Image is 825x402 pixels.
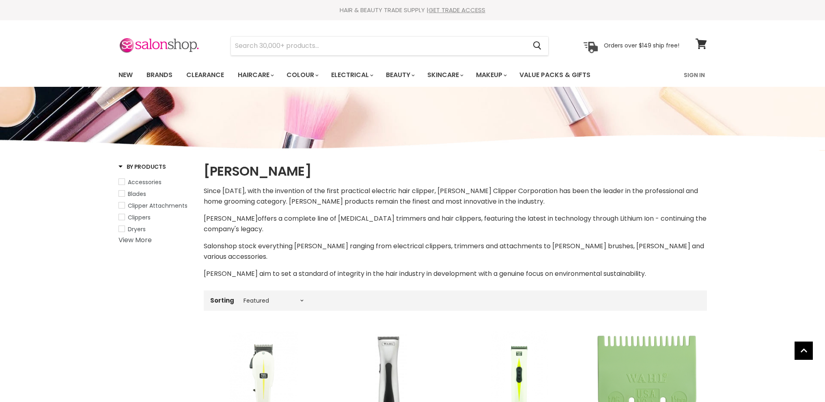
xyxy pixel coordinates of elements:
[118,225,194,234] a: Dryers
[128,225,146,233] span: Dryers
[128,213,151,221] span: Clippers
[210,297,234,304] label: Sorting
[231,37,527,55] input: Search
[128,202,187,210] span: Clipper Attachments
[180,67,230,84] a: Clearance
[204,269,707,279] p: [PERSON_NAME] aim to set a standard of integrity in the hair industry in development with a genui...
[470,67,512,84] a: Makeup
[108,63,717,87] nav: Main
[128,178,162,186] span: Accessories
[604,42,679,49] p: Orders over $149 ship free!
[527,37,548,55] button: Search
[325,67,378,84] a: Electrical
[118,235,152,245] a: View More
[112,67,139,84] a: New
[679,67,710,84] a: Sign In
[230,36,549,56] form: Product
[108,6,717,14] div: HAIR & BEAUTY TRADE SUPPLY |
[112,63,638,87] ul: Main menu
[513,67,597,84] a: Value Packs & Gifts
[118,189,194,198] a: Blades
[140,67,179,84] a: Brands
[429,6,485,14] a: GET TRADE ACCESS
[118,163,166,171] h3: By Products
[118,201,194,210] a: Clipper Attachments
[232,67,279,84] a: Haircare
[421,67,468,84] a: Skincare
[204,186,707,207] p: Since [DATE], with the invention of the first practical electric hair clipper, [PERSON_NAME] Clip...
[128,190,146,198] span: Blades
[118,178,194,187] a: Accessories
[280,67,323,84] a: Colour
[204,214,707,234] span: offers a complete line of [MEDICAL_DATA] trimmers and hair clippers, featuring the latest in tech...
[204,213,707,234] p: [PERSON_NAME]
[380,67,420,84] a: Beauty
[118,213,194,222] a: Clippers
[204,241,707,262] p: Salonshop stock everything [PERSON_NAME] ranging from electrical clippers, trimmers and attachmen...
[204,163,707,180] h1: [PERSON_NAME]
